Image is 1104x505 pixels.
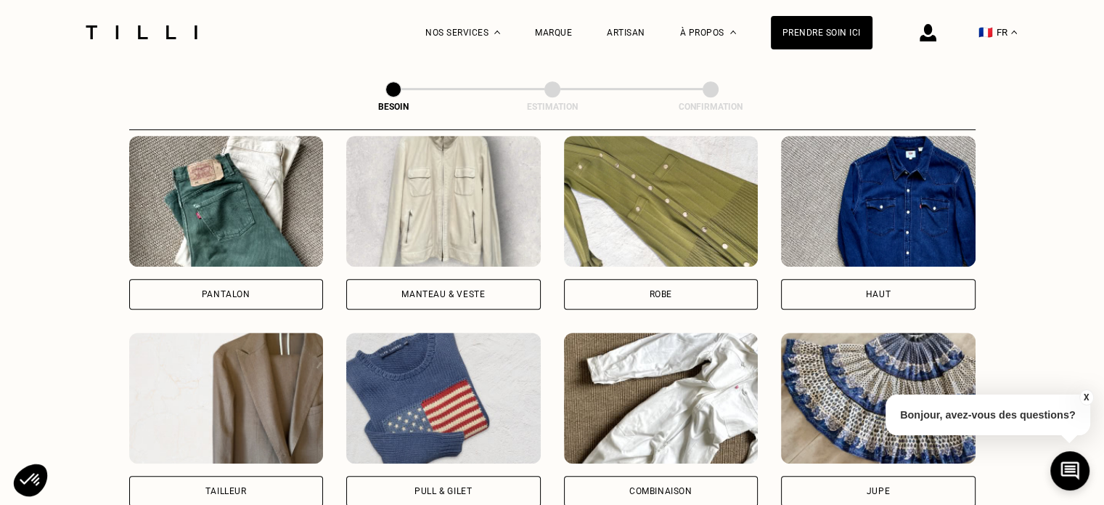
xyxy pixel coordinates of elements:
[638,102,783,112] div: Confirmation
[866,290,891,299] div: Haut
[129,136,324,267] img: Tilli retouche votre Pantalon
[129,333,324,464] img: Tilli retouche votre Tailleur
[607,28,645,38] a: Artisan
[629,487,692,496] div: Combinaison
[781,333,976,464] img: Tilli retouche votre Jupe
[205,487,247,496] div: Tailleur
[564,333,759,464] img: Tilli retouche votre Combinaison
[978,25,993,39] span: 🇫🇷
[321,102,466,112] div: Besoin
[781,136,976,267] img: Tilli retouche votre Haut
[730,31,736,34] img: Menu déroulant à propos
[867,487,890,496] div: Jupe
[414,487,472,496] div: Pull & gilet
[480,102,625,112] div: Estimation
[1011,31,1017,34] img: menu déroulant
[771,16,872,49] a: Prendre soin ici
[346,333,541,464] img: Tilli retouche votre Pull & gilet
[401,290,485,299] div: Manteau & Veste
[650,290,672,299] div: Robe
[202,290,250,299] div: Pantalon
[81,25,203,39] img: Logo du service de couturière Tilli
[564,136,759,267] img: Tilli retouche votre Robe
[886,395,1090,435] p: Bonjour, avez-vous des questions?
[494,31,500,34] img: Menu déroulant
[346,136,541,267] img: Tilli retouche votre Manteau & Veste
[1079,389,1093,405] button: X
[920,24,936,41] img: icône connexion
[535,28,572,38] a: Marque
